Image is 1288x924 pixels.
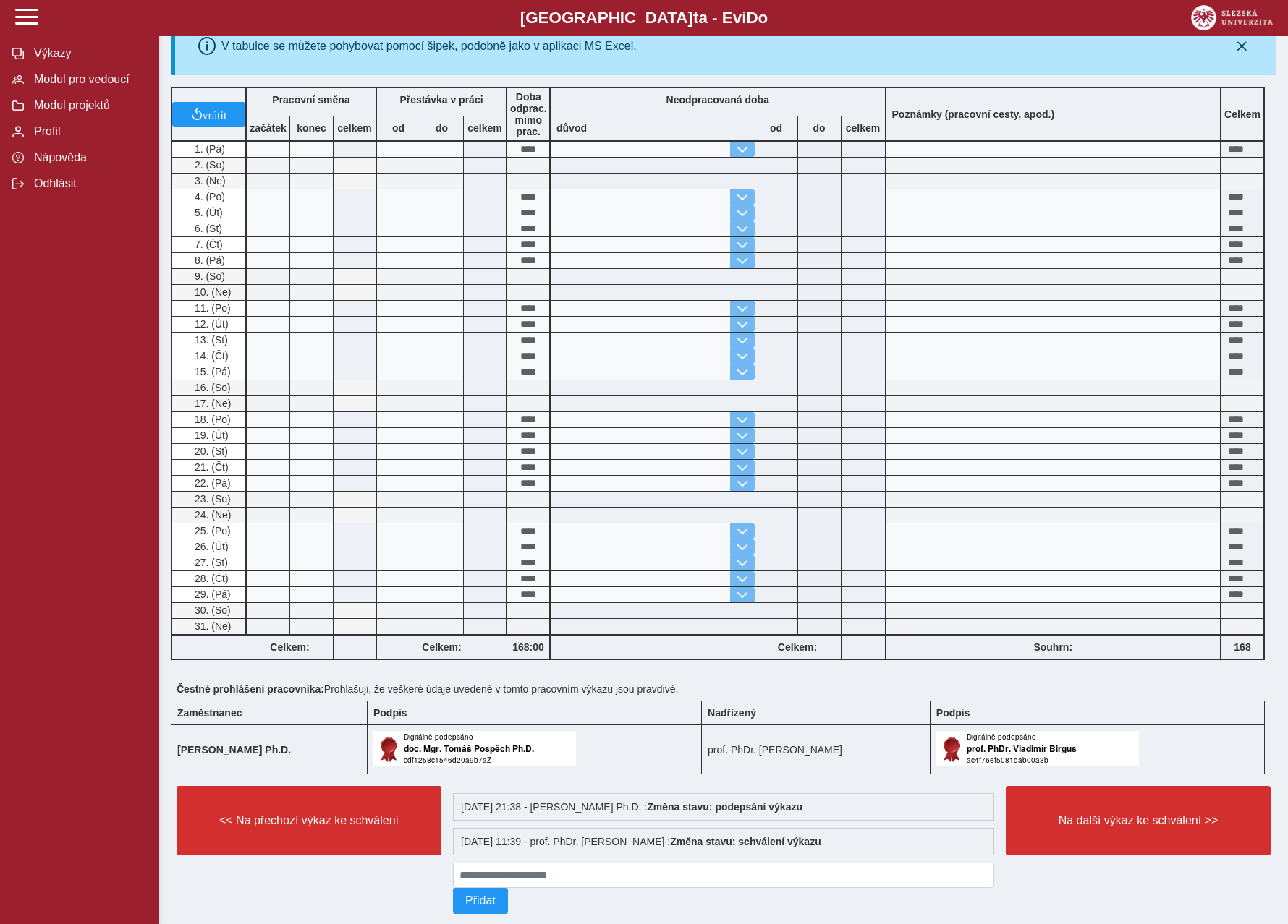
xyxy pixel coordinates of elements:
[177,683,324,695] b: Čestné prohlášení pracovníka:
[377,641,507,653] b: Celkem:
[373,731,576,766] img: Digitálně podepsáno uživatelem
[192,239,223,250] span: 7. (Čt)
[272,94,349,106] b: Pracovní směna
[203,108,227,120] span: vrátit
[192,461,229,473] span: 21. (Čt)
[192,254,225,266] span: 8. (Pá)
[30,47,147,60] span: Výkazy
[556,122,587,134] b: důvod
[192,175,226,187] span: 3. (Ne)
[192,302,231,314] span: 11. (Po)
[420,122,463,134] b: do
[708,707,756,719] b: Nadřízený
[192,604,231,616] span: 30. (So)
[886,108,1061,120] b: Poznámky (pracovní cesty, apod.)
[192,429,229,441] span: 19. (Út)
[192,573,229,584] span: 28. (Čt)
[507,641,549,653] b: 168:00
[171,677,1276,701] div: Prohlašuji, že veškeré údaje uvedené v tomto pracovním výkazu jsou pravdivé.
[192,318,229,330] span: 12. (Út)
[30,125,147,138] span: Profil
[453,888,508,914] button: Přidat
[1191,5,1273,30] img: logo_web_su.png
[192,541,229,552] span: 26. (Út)
[192,620,232,632] span: 31. (Ne)
[666,94,769,106] b: Neodpracovaná doba
[192,557,228,568] span: 27. (St)
[192,350,229,362] span: 14. (Čt)
[1006,786,1271,855] button: Na další výkaz ke schválení >>
[755,122,797,134] b: od
[399,94,483,106] b: Přestávka v práci
[464,122,506,134] b: celkem
[43,9,1245,27] b: [GEOGRAPHIC_DATA] a - Evi
[192,382,231,393] span: 16. (So)
[192,493,231,505] span: 23. (So)
[510,91,547,137] b: Doba odprac. mimo prac.
[192,143,225,155] span: 1. (Pá)
[189,814,429,827] span: << Na přechozí výkaz ke schválení
[192,525,231,536] span: 25. (Po)
[192,445,228,457] span: 20. (St)
[221,40,637,53] div: V tabulce se můžete pohybovat pomocí šipek, podobně jako v aplikaci MS Excel.
[755,641,841,653] b: Celkem:
[192,589,231,600] span: 29. (Pá)
[758,9,768,27] span: o
[746,9,758,27] span: D
[247,641,333,653] b: Celkem:
[465,894,496,907] span: Přidat
[30,151,147,164] span: Nápověda
[453,828,994,855] div: [DATE] 11:39 - prof. PhDr. [PERSON_NAME] :
[693,9,698,27] span: t
[177,786,441,855] button: << Na přechozí výkaz ke schválení
[192,366,231,377] span: 15. (Pá)
[1033,641,1072,653] b: Souhrn:
[192,414,231,425] span: 18. (Po)
[172,102,245,127] button: vrátit
[192,191,225,202] span: 4. (Po)
[192,207,223,218] span: 5. (Út)
[453,793,994,821] div: [DATE] 21:38 - [PERSON_NAME] Ph.D. :
[290,122,333,134] b: konec
[842,122,885,134] b: celkem
[377,122,420,134] b: od
[30,99,147,112] span: Modul projektů
[192,334,228,346] span: 13. (St)
[647,801,802,813] b: Změna stavu: podepsání výkazu
[30,177,147,190] span: Odhlásit
[1018,814,1258,827] span: Na další výkaz ke schválení >>
[192,270,225,282] span: 9. (So)
[192,509,232,521] span: 24. (Ne)
[702,725,931,774] td: prof. PhDr. [PERSON_NAME]
[192,477,231,489] span: 22. (Pá)
[192,223,222,234] span: 6. (St)
[177,744,291,756] b: [PERSON_NAME] Ph.D.
[1224,108,1261,120] b: Celkem
[177,707,242,719] b: Zaměstnanec
[192,159,225,171] span: 2. (So)
[334,122,376,134] b: celkem
[192,286,232,298] span: 10. (Ne)
[192,398,232,409] span: 17. (Ne)
[1221,641,1263,653] b: 168
[373,707,407,719] b: Podpis
[247,122,289,134] b: začátek
[30,73,147,86] span: Modul pro vedoucí
[670,836,821,847] b: Změna stavu: schválení výkazu
[936,731,1139,766] img: Digitálně podepsáno uživatelem
[798,122,841,134] b: do
[936,707,970,719] b: Podpis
